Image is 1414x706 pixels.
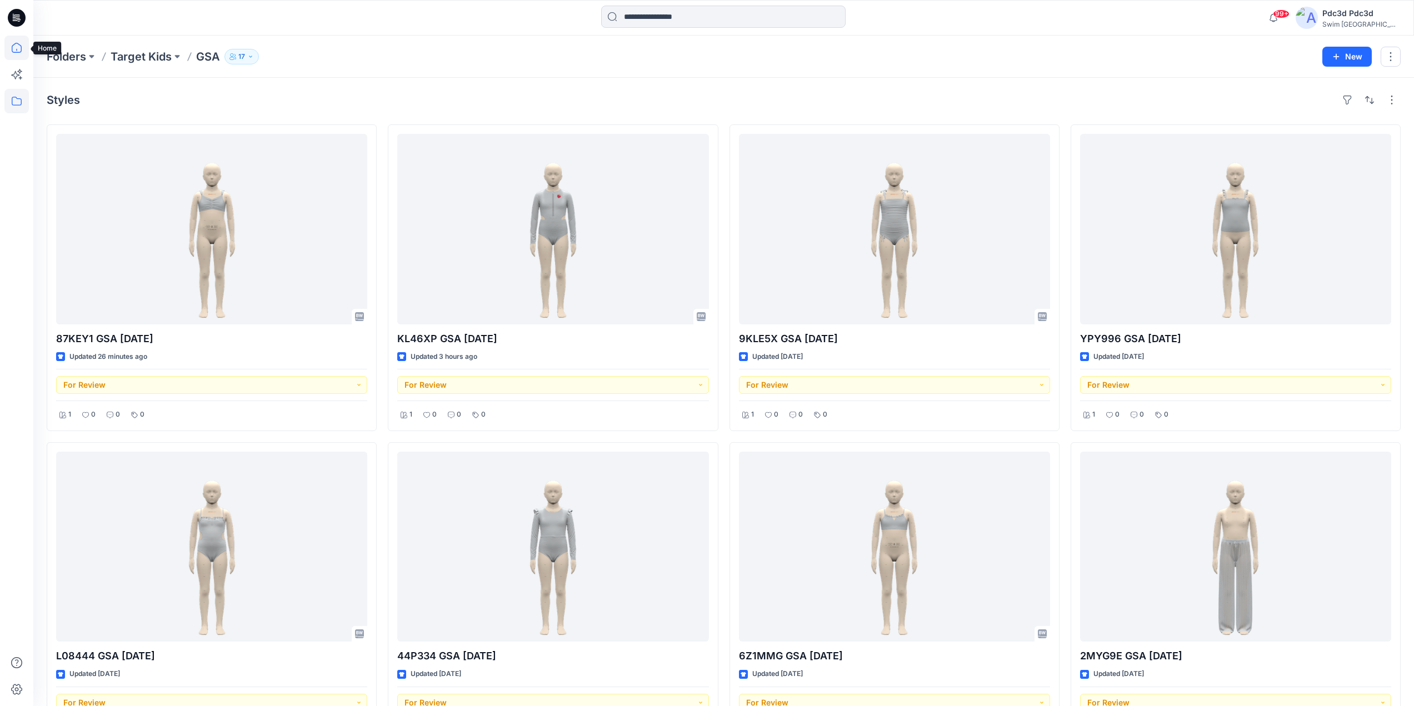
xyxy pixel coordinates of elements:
[91,409,96,420] p: 0
[56,648,367,664] p: L08444 GSA [DATE]
[432,409,437,420] p: 0
[196,49,220,64] p: GSA
[1164,409,1168,420] p: 0
[1273,9,1290,18] span: 99+
[481,409,486,420] p: 0
[1093,668,1144,680] p: Updated [DATE]
[1080,648,1391,664] p: 2MYG9E GSA [DATE]
[823,409,827,420] p: 0
[409,409,412,420] p: 1
[411,668,461,680] p: Updated [DATE]
[1080,134,1391,324] a: YPY996 GSA 2025.6.16
[739,331,1050,347] p: 9KLE5X GSA [DATE]
[1140,409,1144,420] p: 0
[798,409,803,420] p: 0
[140,409,144,420] p: 0
[69,351,147,363] p: Updated 26 minutes ago
[1322,20,1400,28] div: Swim [GEOGRAPHIC_DATA]
[111,49,172,64] a: Target Kids
[1092,409,1095,420] p: 1
[1093,351,1144,363] p: Updated [DATE]
[739,134,1050,324] a: 9KLE5X GSA 2025.07.31
[751,409,754,420] p: 1
[752,351,803,363] p: Updated [DATE]
[774,409,778,420] p: 0
[116,409,120,420] p: 0
[47,49,86,64] a: Folders
[457,409,461,420] p: 0
[397,452,708,642] a: 44P334 GSA 2025.6.19
[56,134,367,324] a: 87KEY1 GSA 2025.8.7
[68,409,71,420] p: 1
[1080,331,1391,347] p: YPY996 GSA [DATE]
[1322,47,1372,67] button: New
[397,331,708,347] p: KL46XP GSA [DATE]
[739,648,1050,664] p: 6Z1MMG GSA [DATE]
[69,668,120,680] p: Updated [DATE]
[1080,452,1391,642] a: 2MYG9E GSA 2025.6.17
[56,452,367,642] a: L08444 GSA 2025.6.20
[739,452,1050,642] a: 6Z1MMG GSA 2025.6.17
[1115,409,1120,420] p: 0
[47,93,80,107] h4: Styles
[1296,7,1318,29] img: avatar
[397,648,708,664] p: 44P334 GSA [DATE]
[56,331,367,347] p: 87KEY1 GSA [DATE]
[224,49,259,64] button: 17
[397,134,708,324] a: KL46XP GSA 2025.8.12
[752,668,803,680] p: Updated [DATE]
[1322,7,1400,20] div: Pdc3d Pdc3d
[238,51,245,63] p: 17
[411,351,477,363] p: Updated 3 hours ago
